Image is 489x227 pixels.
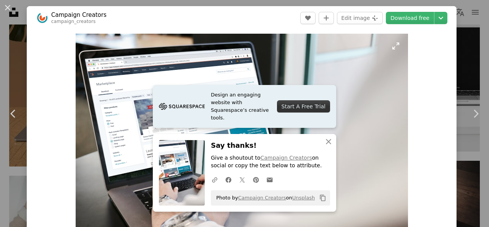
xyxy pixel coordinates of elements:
a: Share on Twitter [235,172,249,187]
button: Add to Collection [319,12,334,24]
p: Give a shoutout to on social or copy the text below to attribute. [211,154,330,170]
button: Choose download size [434,12,447,24]
img: file-1705255347840-230a6ab5bca9image [159,101,205,112]
a: Next [462,77,489,150]
button: Like [300,12,316,24]
a: Share on Facebook [222,172,235,187]
a: Design an engaging website with Squarespace’s creative tools.Start A Free Trial [153,85,336,128]
a: Campaign Creators [238,195,286,201]
h3: Say thanks! [211,140,330,151]
a: Share over email [263,172,277,187]
span: Design an engaging website with Squarespace’s creative tools. [211,91,271,122]
a: Share on Pinterest [249,172,263,187]
button: Copy to clipboard [316,191,329,204]
a: Campaign Creators [51,11,107,19]
span: Photo by on [212,192,315,204]
img: Go to Campaign Creators's profile [36,12,48,24]
a: Unsplash [292,195,315,201]
a: Download free [386,12,434,24]
div: Start A Free Trial [277,100,330,113]
a: Campaign Creators [261,155,312,161]
button: Edit image [337,12,383,24]
a: campaign_creators [51,19,96,24]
